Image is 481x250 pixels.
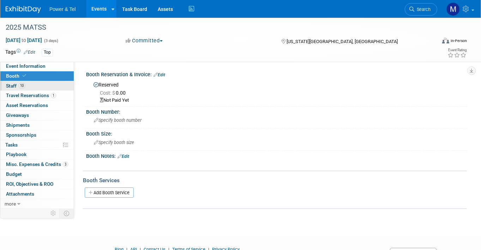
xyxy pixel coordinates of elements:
a: Tasks [0,140,74,150]
a: Misc. Expenses & Credits3 [0,160,74,169]
a: Sponsorships [0,130,74,140]
a: ROI, Objectives & ROO [0,179,74,189]
span: 1 [51,93,56,98]
span: 0.00 [100,90,128,96]
a: Edit [24,50,35,55]
div: Booth Services [83,177,467,184]
i: Booth reservation complete [23,74,26,78]
span: Booth [6,73,28,79]
td: Toggle Event Tabs [60,209,74,218]
div: Booth Reservation & Invoice: [86,69,467,78]
img: ExhibitDay [6,6,41,13]
img: Madalyn Bobbitt [446,2,460,16]
div: Booth Notes: [86,151,467,160]
span: 3 [63,162,68,167]
span: Sponsorships [6,132,36,138]
div: Event Rating [447,48,467,52]
a: Shipments [0,120,74,130]
div: Booth Number: [86,107,467,115]
a: Search [405,3,437,16]
a: more [0,199,74,209]
span: Specify booth number [94,118,142,123]
div: Reserved [91,79,462,104]
div: Not Paid Yet [100,97,462,104]
span: Tasks [5,142,18,148]
span: Attachments [6,191,34,197]
span: [US_STATE][GEOGRAPHIC_DATA], [GEOGRAPHIC_DATA] [287,39,398,44]
div: 2025 MATSS [3,21,428,34]
a: Attachments [0,189,74,199]
div: Booth Size: [86,129,467,137]
a: Staff10 [0,81,74,91]
a: Edit [154,72,165,77]
span: Travel Reservations [6,93,56,98]
span: [DATE] [DATE] [5,37,42,43]
a: Playbook [0,150,74,159]
a: Budget [0,169,74,179]
td: Personalize Event Tab Strip [47,209,60,218]
a: Giveaways [0,111,74,120]
a: Travel Reservations1 [0,91,74,100]
span: Playbook [6,151,26,157]
span: 10 [18,83,25,88]
div: Top [42,49,53,56]
img: Format-Inperson.png [442,38,449,43]
a: Edit [118,154,129,159]
span: Cost: $ [100,90,116,96]
div: Event Format [399,37,467,47]
a: Add Booth Service [85,187,134,198]
td: Tags [5,48,35,56]
a: Event Information [0,61,74,71]
span: Event Information [6,63,46,69]
span: Shipments [6,122,30,128]
button: Committed [124,37,166,44]
div: In-Person [450,38,467,43]
span: ROI, Objectives & ROO [6,181,53,187]
span: Asset Reservations [6,102,48,108]
span: Power & Tel [49,6,76,12]
a: Asset Reservations [0,101,74,110]
span: Staff [6,83,25,89]
span: Misc. Expenses & Credits [6,161,68,167]
span: Giveaways [6,112,29,118]
span: more [5,201,16,207]
span: to [20,37,27,43]
span: Budget [6,171,22,177]
span: (3 days) [43,38,58,43]
span: Specify booth size [94,140,134,145]
span: Search [414,7,431,12]
a: Booth [0,71,74,81]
